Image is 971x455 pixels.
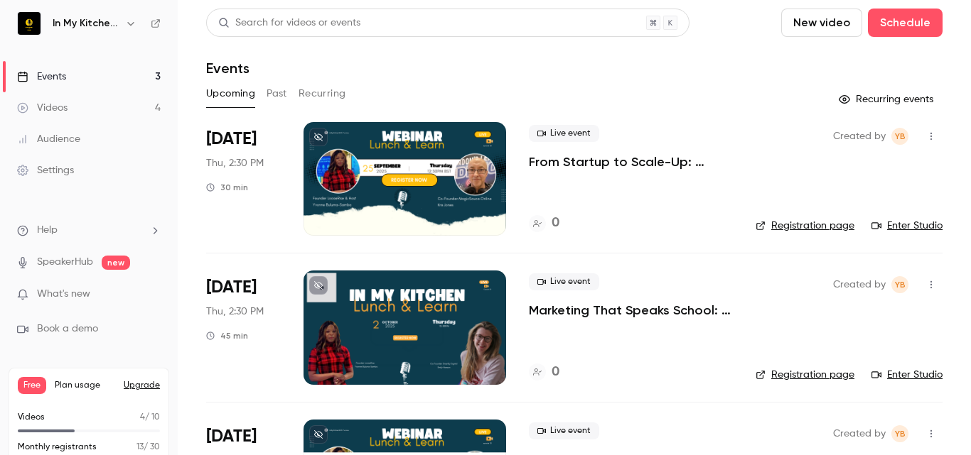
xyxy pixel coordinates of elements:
h1: Events [206,60,250,77]
span: YB [895,276,906,293]
a: 0 [529,363,559,382]
span: Help [37,223,58,238]
span: Free [18,377,46,394]
span: Yvonne Buluma-Samba [891,128,908,145]
div: Videos [17,101,68,115]
span: [DATE] [206,425,257,448]
span: Created by [833,425,886,442]
button: Upgrade [124,380,160,391]
span: [DATE] [206,128,257,150]
span: 4 [140,413,145,422]
a: Enter Studio [871,368,943,382]
span: Yvonne Buluma-Samba [891,276,908,293]
div: Events [17,70,66,84]
span: Created by [833,128,886,145]
button: New video [781,9,862,37]
span: YB [895,425,906,442]
button: Schedule [868,9,943,37]
span: Thu, 2:30 PM [206,156,264,170]
span: Yvonne Buluma-Samba [891,425,908,442]
span: new [102,256,130,270]
img: In My Kitchen With Yvonne [18,12,41,35]
span: Book a demo [37,322,98,336]
p: / 10 [140,411,160,424]
div: 30 min [206,182,248,193]
span: [DATE] [206,276,257,299]
button: Upcoming [206,82,255,105]
span: Created by [833,276,886,293]
div: Oct 2 Thu, 12:30 PM (Europe/London) [206,270,281,384]
a: Marketing That Speaks School: How to Tell Stories That Actually Land [529,302,733,319]
div: Settings [17,163,74,177]
span: Live event [529,273,599,290]
a: From Startup to Scale-Up: Lessons in Growth & Investment for School Vendors [529,153,733,170]
a: Registration page [756,219,854,233]
span: Live event [529,422,599,439]
p: / 30 [136,441,160,454]
li: help-dropdown-opener [17,223,161,238]
h4: 0 [552,363,559,382]
button: Recurring [299,82,346,105]
a: SpeakerHub [37,255,93,270]
span: YB [895,128,906,145]
button: Past [267,82,287,105]
h6: In My Kitchen With [PERSON_NAME] [53,16,119,31]
span: 13 [136,443,144,451]
p: Videos [18,411,45,424]
button: Recurring events [832,88,943,111]
p: Monthly registrants [18,441,97,454]
span: Live event [529,125,599,142]
span: Thu, 2:30 PM [206,305,264,319]
a: Registration page [756,368,854,382]
span: What's new [37,287,90,302]
div: 45 min [206,330,248,341]
div: Search for videos or events [218,16,360,31]
div: Sep 25 Thu, 12:30 PM (Europe/London) [206,122,281,236]
span: Plan usage [55,380,115,391]
a: Enter Studio [871,219,943,233]
h4: 0 [552,214,559,233]
a: 0 [529,214,559,233]
div: Audience [17,132,80,146]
